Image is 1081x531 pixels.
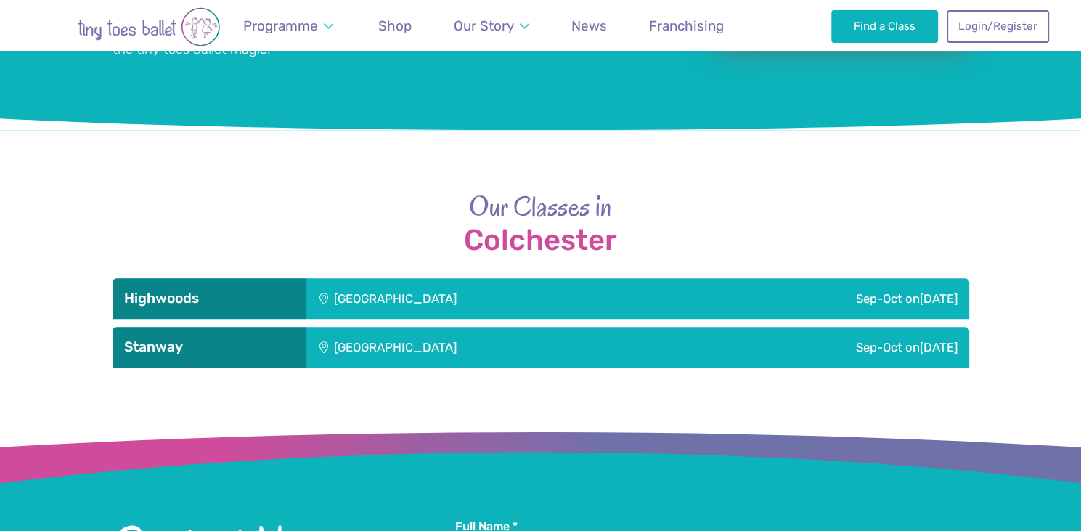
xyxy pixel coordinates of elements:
[446,9,536,43] a: Our Story
[469,187,612,225] span: Our Classes in
[33,7,265,46] img: tiny toes ballet
[649,17,724,34] span: Franchising
[124,339,295,356] h3: Stanway
[571,17,607,34] span: News
[124,290,295,307] h3: Highwoods
[643,9,731,43] a: Franchising
[831,10,938,42] a: Find a Class
[372,9,419,43] a: Shop
[565,9,614,43] a: News
[243,17,318,34] span: Programme
[920,340,958,354] span: [DATE]
[113,224,969,256] strong: Colchester
[947,10,1048,42] a: Login/Register
[681,327,969,368] div: Sep-Oct on
[306,327,681,368] div: [GEOGRAPHIC_DATA]
[920,291,958,306] span: [DATE]
[306,278,681,319] div: [GEOGRAPHIC_DATA]
[237,9,340,43] a: Programme
[454,17,514,34] span: Our Story
[681,278,969,319] div: Sep-Oct on
[378,17,412,34] span: Shop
